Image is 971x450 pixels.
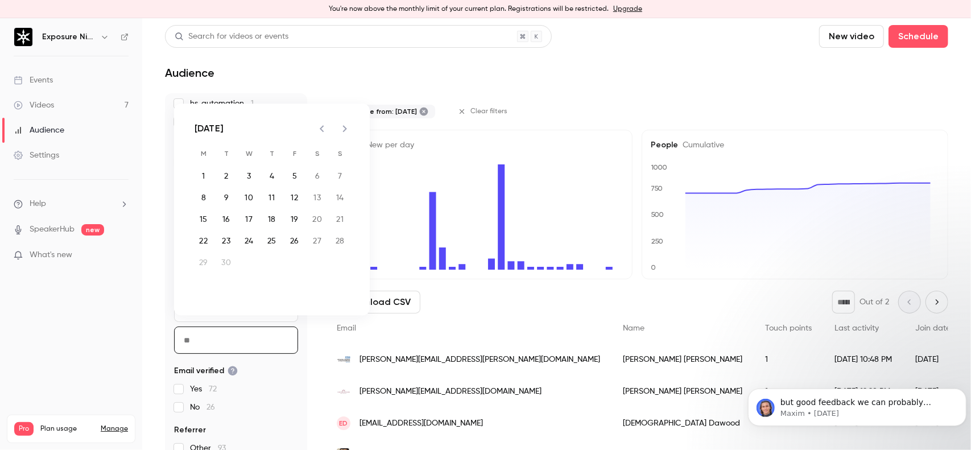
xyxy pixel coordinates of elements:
[262,209,282,230] button: 18
[190,402,215,413] span: No
[239,209,259,230] button: 17
[101,424,128,434] a: Manage
[30,249,72,261] span: What's new
[341,107,417,116] span: Join date from: [DATE]
[823,344,904,375] div: [DATE] 10:48 PM
[611,407,754,439] div: [DEMOGRAPHIC_DATA] Dawood
[679,141,725,149] span: Cumulative
[337,353,350,366] img: uhnm.nhs.uk
[239,166,259,187] button: 3
[360,386,542,398] span: [PERSON_NAME][EMAIL_ADDRESS][DOMAIN_NAME]
[216,166,237,187] button: 2
[175,31,288,43] div: Search for videos or events
[284,142,305,165] span: Friday
[613,5,642,14] a: Upgrade
[239,188,259,208] button: 10
[190,383,217,395] span: Yes
[30,224,75,236] a: SpeakerHub
[651,184,663,192] text: 750
[81,224,104,236] span: new
[453,102,514,121] button: Clear filters
[889,25,948,48] button: Schedule
[307,209,328,230] button: 20
[216,231,237,251] button: 23
[239,142,259,165] span: Wednesday
[209,385,217,393] span: 72
[216,188,237,208] button: 9
[216,142,237,165] span: Tuesday
[42,31,96,43] h6: Exposure Ninja
[307,188,328,208] button: 13
[307,166,328,187] button: 6
[651,139,939,151] h5: People
[195,122,224,135] div: [DATE]
[834,324,879,332] span: Last activity
[174,365,238,377] span: Email verified
[14,28,32,46] img: Exposure Ninja
[251,100,254,108] span: 1
[30,198,46,210] span: Help
[262,231,282,251] button: 25
[330,142,350,165] span: Sunday
[623,324,644,332] span: Name
[819,25,884,48] button: New video
[754,344,823,375] div: 1
[284,209,305,230] button: 19
[216,209,237,230] button: 16
[190,98,254,109] span: hs_automation
[340,418,348,428] span: ED
[284,166,305,187] button: 5
[193,188,214,208] button: 8
[860,296,889,308] p: Out of 2
[14,198,129,210] li: help-dropdown-opener
[262,166,282,187] button: 4
[925,291,948,313] button: Next page
[335,139,623,151] h5: People
[651,237,663,245] text: 250
[193,209,214,230] button: 15
[239,231,259,251] button: 24
[765,324,812,332] span: Touch points
[307,142,328,165] span: Saturday
[284,188,305,208] button: 12
[611,344,754,375] div: [PERSON_NAME] [PERSON_NAME]
[165,66,214,80] h1: Audience
[14,150,59,161] div: Settings
[611,375,754,407] div: [PERSON_NAME] [PERSON_NAME]
[325,291,420,313] button: Download CSV
[651,211,664,219] text: 500
[337,324,356,332] span: Email
[206,403,215,411] span: 26
[193,166,214,187] button: 1
[330,231,350,251] button: 28
[14,75,53,86] div: Events
[330,209,350,230] button: 21
[193,231,214,251] button: 22
[284,231,305,251] button: 26
[307,231,328,251] button: 27
[651,263,656,271] text: 0
[743,365,971,444] iframe: Intercom notifications message
[651,163,667,171] text: 1000
[337,385,350,398] img: cabodreamhomes.com
[904,344,962,375] div: [DATE]
[174,424,206,436] span: Referrer
[14,100,54,111] div: Videos
[330,188,350,208] button: 14
[915,324,951,332] span: Join date
[311,117,333,140] button: Previous month
[330,166,350,187] button: 7
[470,107,507,116] span: Clear filters
[360,354,600,366] span: [PERSON_NAME][EMAIL_ADDRESS][PERSON_NAME][DOMAIN_NAME]
[262,188,282,208] button: 11
[40,424,94,434] span: Plan usage
[262,142,282,165] span: Thursday
[193,142,214,165] span: Monday
[360,418,483,430] span: [EMAIL_ADDRESS][DOMAIN_NAME]
[362,141,414,149] span: New per day
[14,422,34,436] span: Pro
[14,125,64,136] div: Audience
